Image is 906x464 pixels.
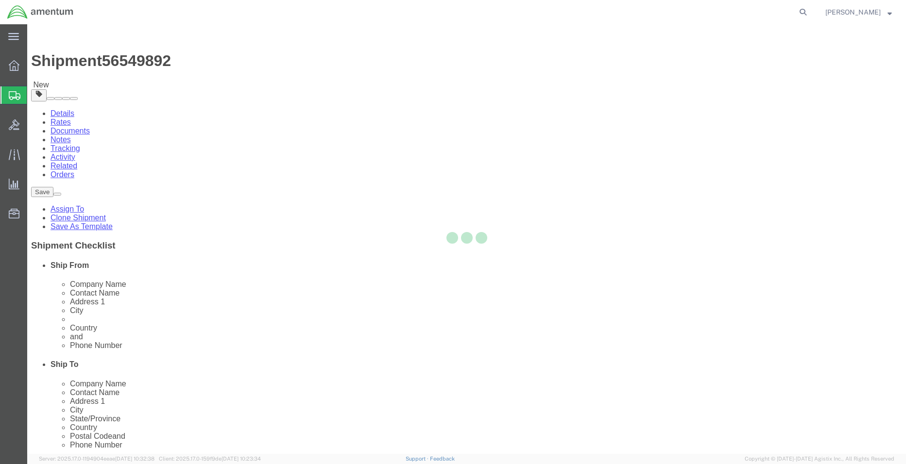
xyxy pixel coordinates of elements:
span: Server: 2025.17.0-1194904eeae [39,456,154,462]
button: [PERSON_NAME] [825,6,892,18]
span: [DATE] 10:32:38 [115,456,154,462]
span: Copyright © [DATE]-[DATE] Agistix Inc., All Rights Reserved [745,455,894,463]
img: logo [7,5,74,19]
span: Eddie Gonzalez [825,7,881,17]
span: [DATE] 10:23:34 [222,456,261,462]
a: Support [406,456,430,462]
span: Client: 2025.17.0-159f9de [159,456,261,462]
a: Feedback [430,456,455,462]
